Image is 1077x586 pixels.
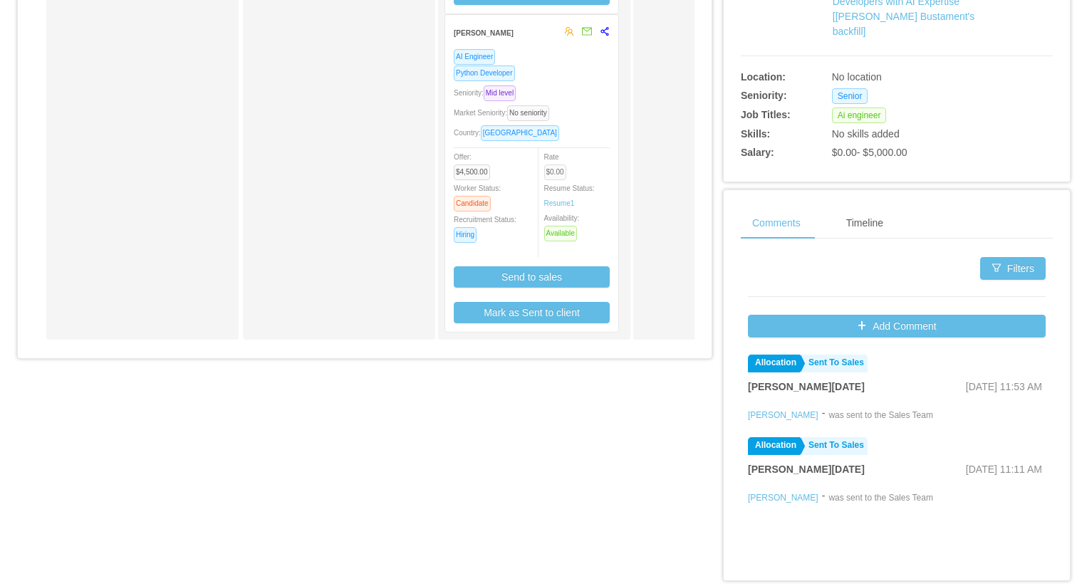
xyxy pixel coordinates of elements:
span: Candidate [454,196,491,211]
strong: [PERSON_NAME][DATE] [748,464,865,475]
span: [GEOGRAPHIC_DATA] [481,125,559,141]
a: [PERSON_NAME] [748,410,818,420]
span: $0.00 [544,164,566,180]
span: team [564,26,574,36]
button: icon: filterFilters [980,257,1046,280]
div: was sent to the Sales Team [828,491,933,504]
span: Python Developer [454,66,515,81]
div: was sent to the Sales Team [828,409,933,422]
div: Comments [741,207,812,239]
b: Job Titles: [741,109,791,120]
span: Country: [454,129,565,137]
button: Mark as Sent to client [454,302,610,323]
b: Location: [741,71,786,83]
div: Timeline [835,207,895,239]
span: Market Seniority: [454,109,555,117]
span: Resume Status: [544,184,595,207]
span: [DATE] 11:11 AM [966,464,1042,475]
span: Ai engineer [832,108,887,123]
span: Seniority: [454,89,521,97]
span: AI Engineer [454,49,495,65]
a: Allocation [748,355,800,372]
span: share-alt [600,26,610,36]
button: icon: plusAdd Comment [748,315,1046,338]
strong: [PERSON_NAME][DATE] [748,381,865,392]
span: $0.00 - $5,000.00 [832,147,907,158]
div: - [822,406,826,422]
span: $4,500.00 [454,164,490,180]
span: Availability: [544,214,583,237]
a: Allocation [748,437,800,455]
span: Offer: [454,153,496,176]
span: Rate [544,153,572,176]
span: [DATE] 11:53 AM [966,381,1042,392]
span: No seniority [507,105,549,121]
strong: [PERSON_NAME] [454,29,514,37]
button: mail [574,21,593,43]
span: Mid level [484,85,516,101]
button: Send to sales [454,266,610,288]
a: Sent To Sales [801,437,868,455]
a: [PERSON_NAME] [748,493,818,503]
span: No skills added [832,128,900,140]
b: Salary: [741,147,774,158]
b: Seniority: [741,90,787,101]
div: No location [832,70,988,85]
a: Resume1 [544,198,575,209]
div: - [822,488,826,504]
span: Senior [832,88,868,104]
b: Skills: [741,128,770,140]
span: Recruitment Status: [454,216,516,239]
span: Hiring [454,227,477,243]
a: Sent To Sales [801,355,868,372]
span: Available [544,226,577,241]
span: Worker Status: [454,184,501,207]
